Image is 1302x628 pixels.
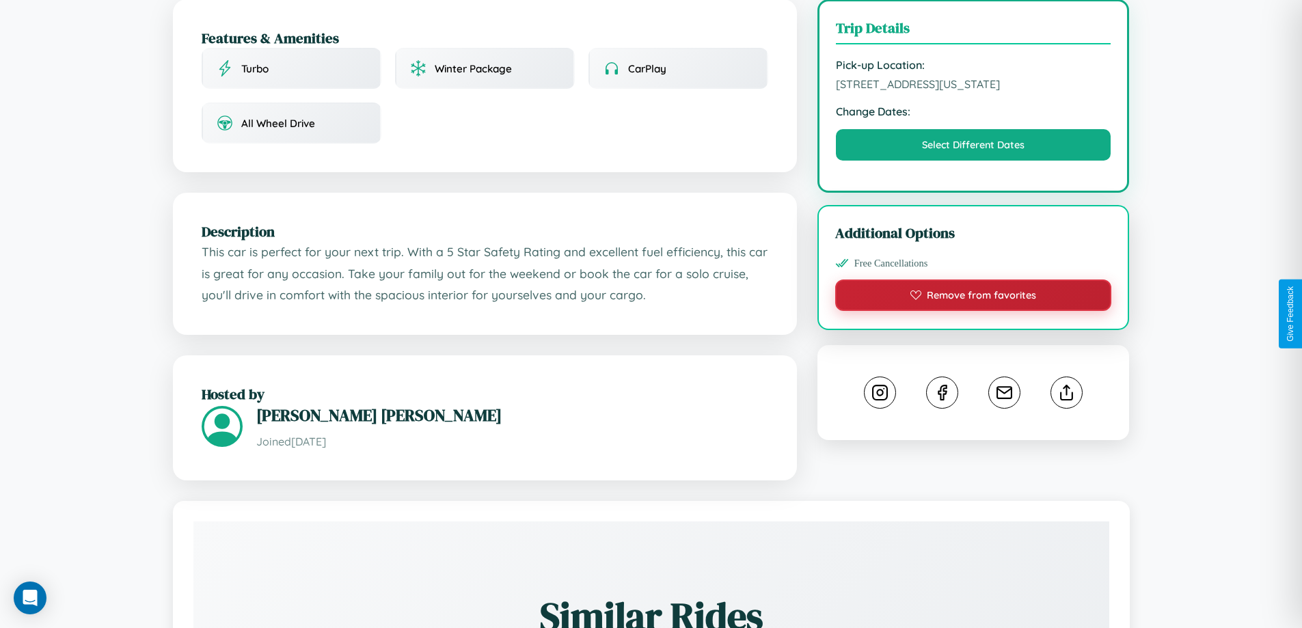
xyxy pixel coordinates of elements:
p: This car is perfect for your next trip. With a 5 Star Safety Rating and excellent fuel efficiency... [202,241,768,306]
span: Turbo [241,62,269,75]
button: Remove from favorites [835,279,1112,311]
p: Joined [DATE] [256,432,768,452]
h2: Description [202,221,768,241]
div: Open Intercom Messenger [14,582,46,614]
h3: Trip Details [836,18,1111,44]
span: CarPlay [628,62,666,75]
strong: Change Dates: [836,105,1111,118]
h2: Hosted by [202,384,768,404]
span: Free Cancellations [854,258,928,269]
h3: [PERSON_NAME] [PERSON_NAME] [256,404,768,426]
h2: Features & Amenities [202,28,768,48]
h3: Additional Options [835,223,1112,243]
span: All Wheel Drive [241,117,315,130]
span: Winter Package [435,62,512,75]
div: Give Feedback [1286,286,1295,342]
button: Select Different Dates [836,129,1111,161]
strong: Pick-up Location: [836,58,1111,72]
span: [STREET_ADDRESS][US_STATE] [836,77,1111,91]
